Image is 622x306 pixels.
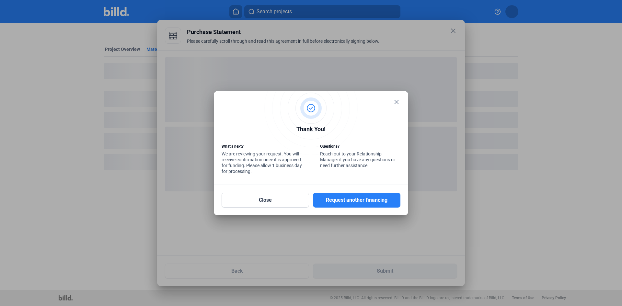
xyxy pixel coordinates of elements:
[222,143,302,176] div: We are reviewing your request. You will receive confirmation once it is approved for funding. Ple...
[222,143,302,151] div: What’s next?
[313,193,400,208] button: Request another financing
[222,125,400,135] div: Thank You!
[393,98,400,106] mat-icon: close
[320,143,400,170] div: Reach out to your Relationship Manager if you have any questions or need further assistance.
[222,193,309,208] button: Close
[320,143,400,151] div: Questions?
